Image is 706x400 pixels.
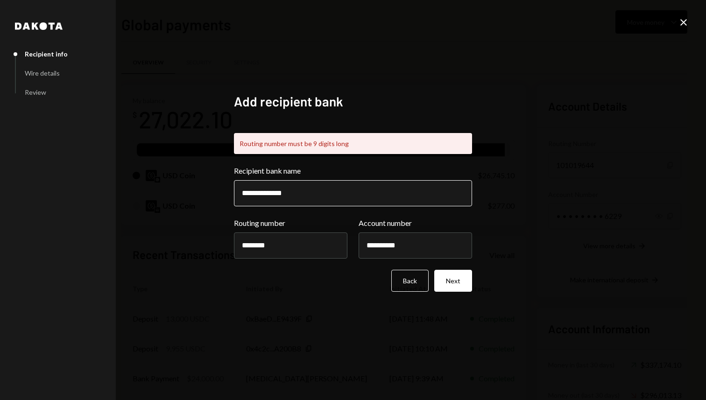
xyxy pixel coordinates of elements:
[234,92,472,111] h2: Add recipient bank
[25,69,60,77] div: Wire details
[391,270,429,292] button: Back
[234,165,472,176] label: Recipient bank name
[234,218,347,229] label: Routing number
[359,218,472,229] label: Account number
[234,133,472,154] div: Routing number must be 9 digits long
[25,88,46,96] div: Review
[434,270,472,292] button: Next
[25,50,68,58] div: Recipient info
